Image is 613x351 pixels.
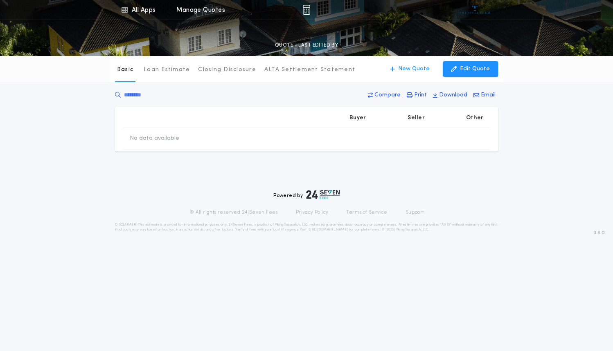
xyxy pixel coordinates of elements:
[443,61,498,77] button: Edit Quote
[123,128,186,149] td: No data available
[349,114,366,122] p: Buyer
[404,88,429,103] button: Print
[430,88,470,103] button: Download
[374,91,401,99] p: Compare
[408,114,425,122] p: Seller
[296,209,329,216] a: Privacy Policy
[398,65,430,73] p: New Quote
[382,61,438,77] button: New Quote
[264,66,355,74] p: ALTA Settlement Statement
[275,41,338,49] p: QUOTE - LAST EDITED BY
[115,222,498,232] p: DISCLAIMER: This estimate is provided for informational purposes only. 24|Seven Fees, a product o...
[346,209,387,216] a: Terms of Service
[466,114,483,122] p: Other
[460,65,490,73] p: Edit Quote
[405,209,424,216] a: Support
[198,66,256,74] p: Closing Disclosure
[117,66,133,74] p: Basic
[471,88,498,103] button: Email
[594,229,605,237] span: 3.8.0
[307,228,348,231] a: [URL][DOMAIN_NAME]
[460,6,490,14] img: vs-icon
[414,91,427,99] p: Print
[439,91,467,99] p: Download
[302,5,310,15] img: img
[481,91,496,99] p: Email
[273,190,340,199] div: Powered by
[144,66,190,74] p: Loan Estimate
[306,190,340,199] img: logo
[365,88,403,103] button: Compare
[189,209,278,216] p: © All rights reserved. 24|Seven Fees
